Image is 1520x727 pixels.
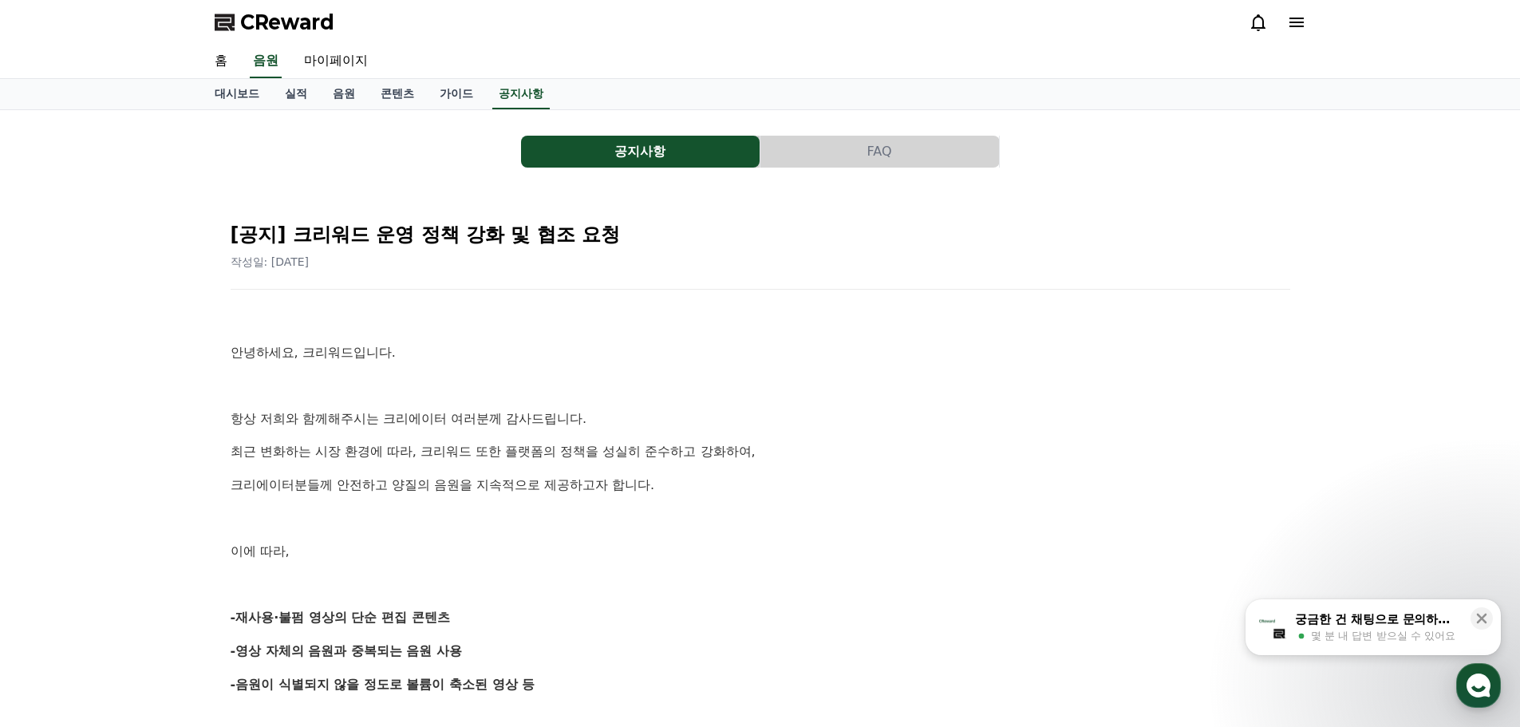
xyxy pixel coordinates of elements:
span: CReward [240,10,334,35]
p: 이에 따라, [231,541,1290,562]
p: 최근 변화하는 시장 환경에 따라, 크리워드 또한 플랫폼의 정책을 성실히 준수하고 강화하여, [231,441,1290,462]
a: 실적 [272,79,320,109]
a: 대시보드 [202,79,272,109]
p: 크리에이터분들께 안전하고 양질의 음원을 지속적으로 제공하고자 합니다. [231,475,1290,496]
a: 가이드 [427,79,486,109]
a: 콘텐츠 [368,79,427,109]
a: 음원 [250,45,282,78]
span: 작성일: [DATE] [231,255,310,268]
a: 공지사항 [492,79,550,109]
a: CReward [215,10,334,35]
a: 음원 [320,79,368,109]
h2: [공지] 크리워드 운영 정책 강화 및 협조 요청 [231,222,1290,247]
p: 안녕하세요, 크리워드입니다. [231,342,1290,363]
button: FAQ [760,136,999,168]
a: 홈 [202,45,240,78]
strong: -재사용·불펌 영상의 단순 편집 콘텐츠 [231,610,450,625]
p: 항상 저희와 함께해주시는 크리에이터 여러분께 감사드립니다. [231,409,1290,429]
button: 공지사항 [521,136,760,168]
strong: -영상 자체의 음원과 중복되는 음원 사용 [231,643,463,658]
a: 마이페이지 [291,45,381,78]
strong: -음원이 식별되지 않을 정도로 볼륨이 축소된 영상 등 [231,677,535,692]
a: FAQ [760,136,1000,168]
